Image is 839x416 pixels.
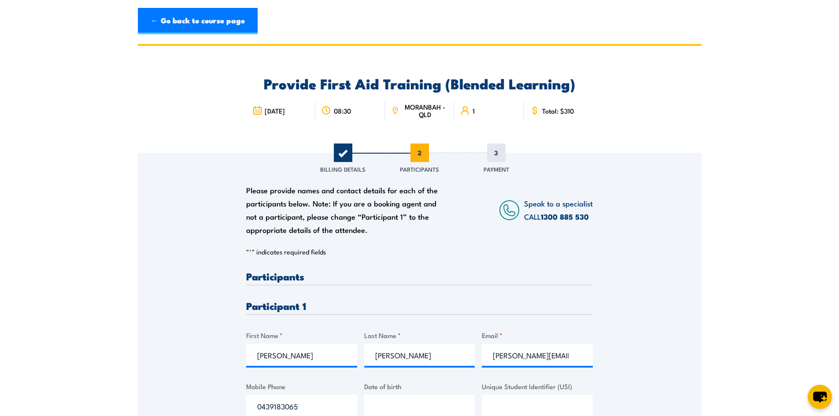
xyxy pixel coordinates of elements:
[246,184,446,236] div: Please provide names and contact details for each of the participants below. Note: If you are a b...
[246,381,357,391] label: Mobile Phone
[482,330,593,340] label: Email
[484,165,509,173] span: Payment
[246,77,593,89] h2: Provide First Aid Training (Blended Learning)
[482,381,593,391] label: Unique Student Identifier (USI)
[246,330,357,340] label: First Name
[334,107,351,114] span: 08:30
[334,144,352,162] span: 1
[400,165,439,173] span: Participants
[364,381,475,391] label: Date of birth
[246,271,593,281] h3: Participants
[808,385,832,409] button: chat-button
[265,107,285,114] span: [DATE]
[410,144,429,162] span: 2
[320,165,366,173] span: Billing Details
[473,107,475,114] span: 1
[542,107,574,114] span: Total: $310
[487,144,506,162] span: 3
[524,198,593,222] span: Speak to a specialist CALL
[541,211,589,222] a: 1300 885 530
[138,8,258,34] a: ← Go back to course page
[246,247,593,256] p: " " indicates required fields
[402,103,448,118] span: MORANBAH - QLD
[364,330,475,340] label: Last Name
[246,301,593,311] h3: Participant 1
